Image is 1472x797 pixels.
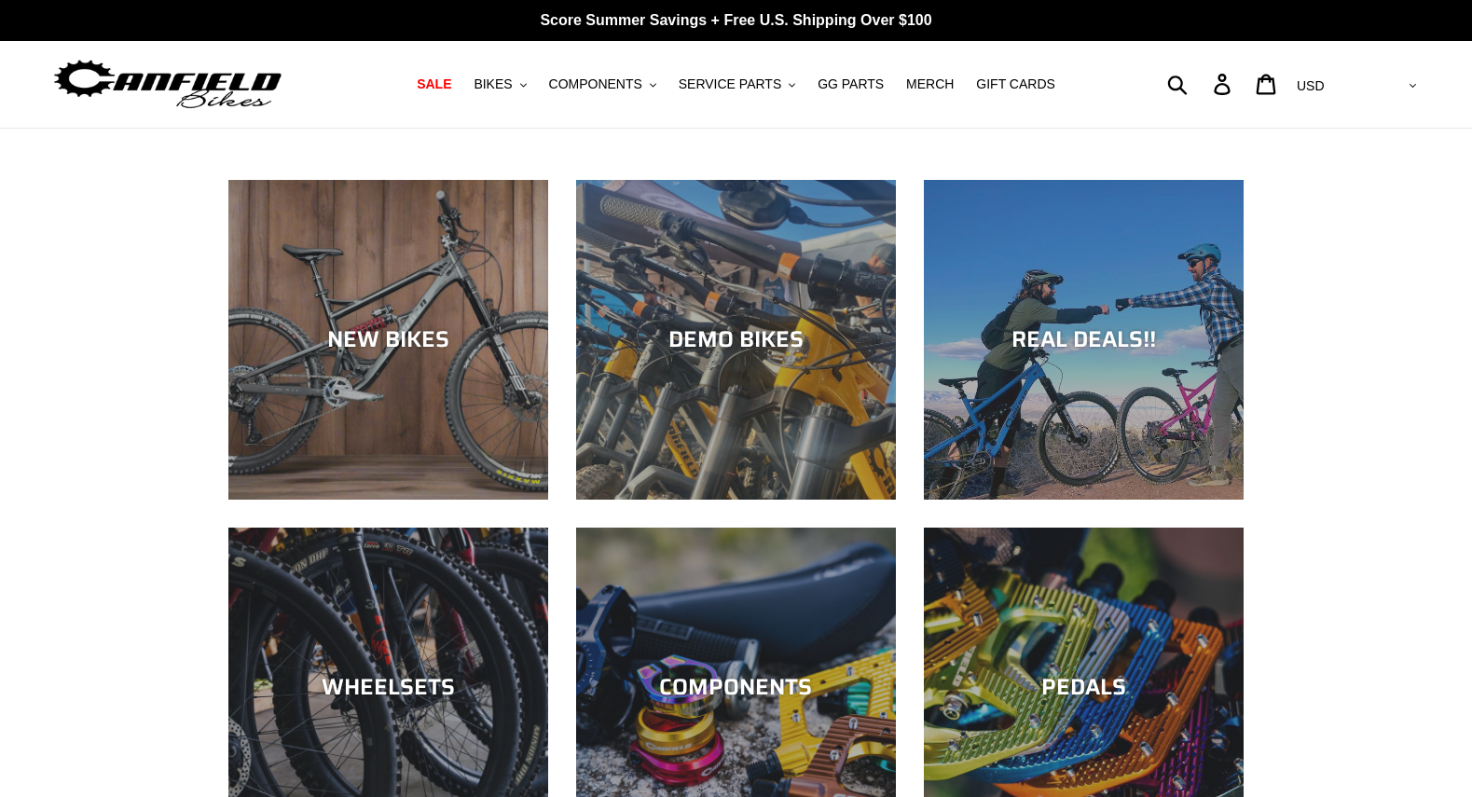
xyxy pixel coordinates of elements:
a: NEW BIKES [228,180,548,500]
a: MERCH [897,72,963,97]
img: Canfield Bikes [51,55,284,114]
span: GG PARTS [818,76,884,92]
div: PEDALS [924,674,1244,701]
div: NEW BIKES [228,326,548,353]
button: BIKES [464,72,535,97]
span: GIFT CARDS [976,76,1055,92]
a: DEMO BIKES [576,180,896,500]
div: REAL DEALS!! [924,326,1244,353]
a: GIFT CARDS [967,72,1065,97]
span: SERVICE PARTS [679,76,781,92]
span: COMPONENTS [549,76,642,92]
button: SERVICE PARTS [669,72,805,97]
div: WHEELSETS [228,674,548,701]
input: Search [1177,63,1225,104]
span: MERCH [906,76,954,92]
div: DEMO BIKES [576,326,896,353]
a: GG PARTS [808,72,893,97]
span: BIKES [474,76,512,92]
button: COMPONENTS [540,72,666,97]
div: COMPONENTS [576,674,896,701]
a: REAL DEALS!! [924,180,1244,500]
span: SALE [417,76,451,92]
a: SALE [407,72,461,97]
